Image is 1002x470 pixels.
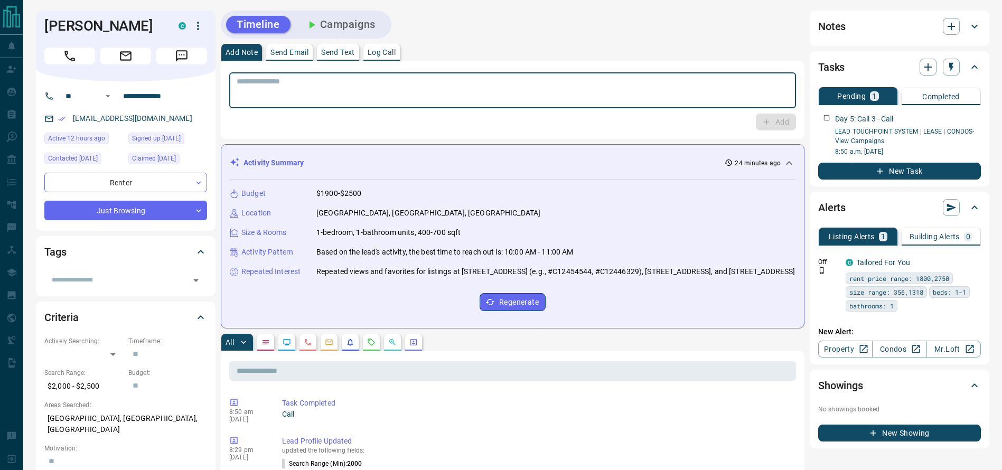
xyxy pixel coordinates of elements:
[818,326,981,337] p: New Alert:
[818,163,981,180] button: New Task
[132,153,176,164] span: Claimed [DATE]
[156,48,207,64] span: Message
[44,173,207,192] div: Renter
[244,157,304,168] p: Activity Summary
[818,257,839,267] p: Off
[910,233,960,240] p: Building Alerts
[241,188,266,199] p: Budget
[241,247,293,258] p: Activity Pattern
[316,266,795,277] p: Repeated views and favorites for listings at [STREET_ADDRESS] (e.g., #C12454544, #C12446329), [ST...
[226,49,258,56] p: Add Note
[226,16,291,33] button: Timeline
[409,338,418,346] svg: Agent Actions
[316,208,540,219] p: [GEOGRAPHIC_DATA], [GEOGRAPHIC_DATA], [GEOGRAPHIC_DATA]
[128,336,207,346] p: Timeframe:
[229,454,266,461] p: [DATE]
[835,114,894,125] p: Day 5: Call 3 - Call
[229,446,266,454] p: 8:29 pm
[44,400,207,410] p: Areas Searched:
[44,410,207,438] p: [GEOGRAPHIC_DATA], [GEOGRAPHIC_DATA], [GEOGRAPHIC_DATA]
[347,460,362,467] span: 2000
[58,115,65,123] svg: Email Verified
[849,300,894,311] span: bathrooms: 1
[270,49,308,56] p: Send Email
[966,233,970,240] p: 0
[44,201,207,220] div: Just Browsing
[933,287,966,297] span: beds: 1-1
[881,233,885,240] p: 1
[73,114,192,123] a: [EMAIL_ADDRESS][DOMAIN_NAME]
[346,338,354,346] svg: Listing Alerts
[849,287,923,297] span: size range: 356,1318
[44,243,66,260] h2: Tags
[230,153,795,173] div: Activity Summary24 minutes ago
[835,147,981,156] p: 8:50 a.m. [DATE]
[367,338,376,346] svg: Requests
[132,133,181,144] span: Signed up [DATE]
[818,18,846,35] h2: Notes
[283,338,291,346] svg: Lead Browsing Activity
[44,17,163,34] h1: [PERSON_NAME]
[368,49,396,56] p: Log Call
[282,436,792,447] p: Lead Profile Updated
[48,153,98,164] span: Contacted [DATE]
[241,227,287,238] p: Size & Rooms
[241,208,271,219] p: Location
[226,339,234,346] p: All
[44,305,207,330] div: Criteria
[846,259,853,266] div: condos.ca
[229,408,266,416] p: 8:50 am
[48,133,105,144] span: Active 12 hours ago
[388,338,397,346] svg: Opportunities
[282,447,792,454] p: updated the following fields:
[44,336,123,346] p: Actively Searching:
[44,133,123,147] div: Tue Oct 14 2025
[818,425,981,441] button: New Showing
[835,128,975,145] a: LEAD TOUCHPOINT SYSTEM | LEASE | CONDOS- View Campaigns
[818,199,846,216] h2: Alerts
[282,409,792,420] p: Call
[316,247,574,258] p: Based on the lead's activity, the best time to reach out is: 10:00 AM - 11:00 AM
[128,133,207,147] div: Mon Oct 13 2025
[304,338,312,346] svg: Calls
[829,233,875,240] p: Listing Alerts
[189,273,203,288] button: Open
[282,459,362,468] p: Search Range (Min) :
[261,338,270,346] svg: Notes
[241,266,301,277] p: Repeated Interest
[818,341,873,358] a: Property
[926,341,981,358] a: Mr.Loft
[480,293,546,311] button: Regenerate
[44,378,123,395] p: $2,000 - $2,500
[818,59,845,76] h2: Tasks
[282,398,792,409] p: Task Completed
[101,90,114,102] button: Open
[818,373,981,398] div: Showings
[44,444,207,453] p: Motivation:
[44,48,95,64] span: Call
[818,405,981,414] p: No showings booked
[128,368,207,378] p: Budget:
[229,416,266,423] p: [DATE]
[100,48,151,64] span: Email
[321,49,355,56] p: Send Text
[128,153,207,167] div: Mon Oct 13 2025
[44,239,207,265] div: Tags
[818,377,863,394] h2: Showings
[849,273,949,284] span: rent price range: 1800,2750
[179,22,186,30] div: condos.ca
[856,258,910,267] a: Tailored For You
[872,341,926,358] a: Condos
[44,309,79,326] h2: Criteria
[316,188,361,199] p: $1900-$2500
[818,267,826,274] svg: Push Notification Only
[295,16,386,33] button: Campaigns
[735,158,781,168] p: 24 minutes ago
[316,227,461,238] p: 1-bedroom, 1-bathroom units, 400-700 sqft
[44,153,123,167] div: Tue Oct 14 2025
[922,93,960,100] p: Completed
[818,195,981,220] div: Alerts
[44,368,123,378] p: Search Range:
[325,338,333,346] svg: Emails
[872,92,876,100] p: 1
